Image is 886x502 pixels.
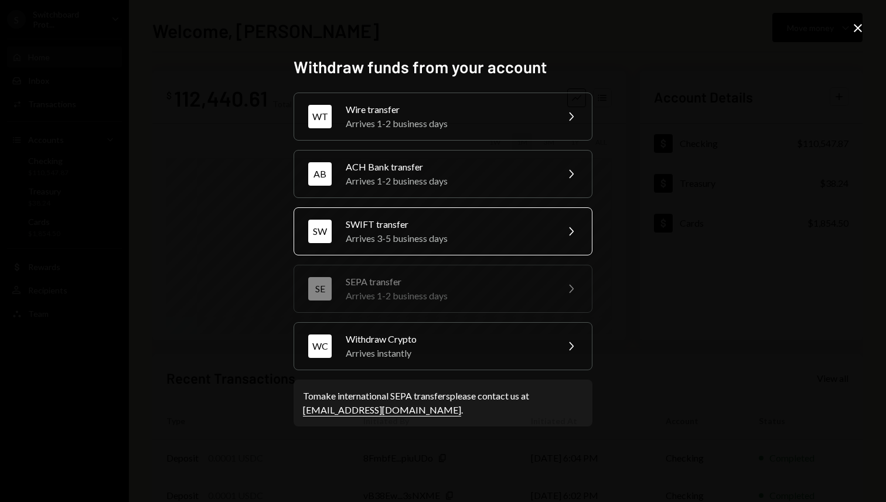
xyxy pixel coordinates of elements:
div: ACH Bank transfer [346,160,550,174]
button: SESEPA transferArrives 1-2 business days [294,265,592,313]
h2: Withdraw funds from your account [294,56,592,78]
a: [EMAIL_ADDRESS][DOMAIN_NAME] [303,404,461,416]
div: Withdraw Crypto [346,332,550,346]
div: SWIFT transfer [346,217,550,231]
div: To make international SEPA transfers please contact us at . [303,389,583,417]
div: Arrives instantly [346,346,550,360]
div: WC [308,334,332,358]
div: SEPA transfer [346,275,550,289]
div: Wire transfer [346,103,550,117]
div: Arrives 1-2 business days [346,174,550,188]
div: AB [308,162,332,186]
div: SW [308,220,332,243]
button: SWSWIFT transferArrives 3-5 business days [294,207,592,255]
button: ABACH Bank transferArrives 1-2 business days [294,150,592,198]
button: WCWithdraw CryptoArrives instantly [294,322,592,370]
div: Arrives 1-2 business days [346,117,550,131]
div: SE [308,277,332,300]
div: Arrives 3-5 business days [346,231,550,245]
div: Arrives 1-2 business days [346,289,550,303]
div: WT [308,105,332,128]
button: WTWire transferArrives 1-2 business days [294,93,592,141]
